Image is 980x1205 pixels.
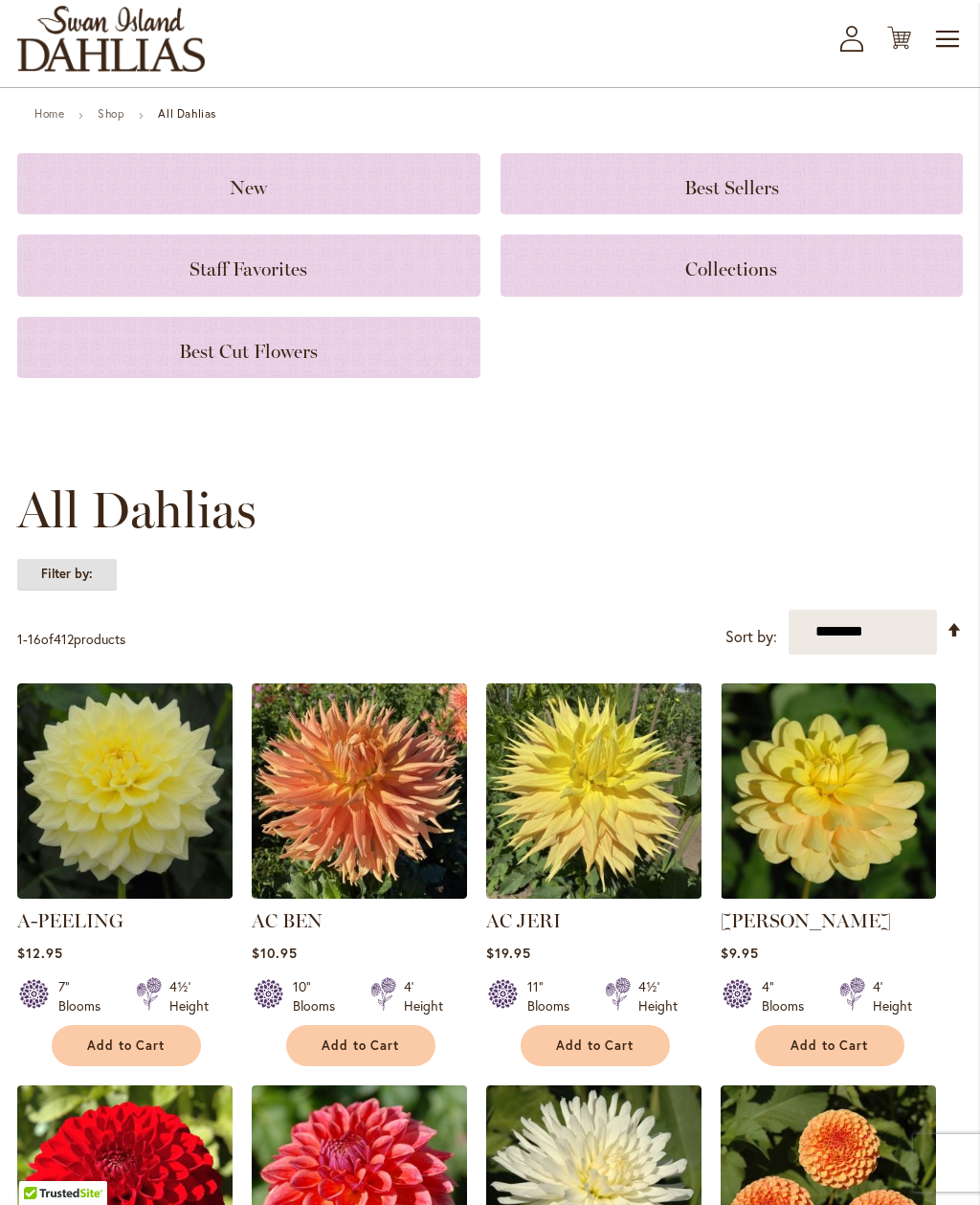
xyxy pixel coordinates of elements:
div: 4½' Height [169,977,209,1015]
a: New [17,153,480,214]
a: Best Sellers [501,153,964,214]
div: 4" Blooms [762,977,816,1015]
span: Collections [685,257,777,280]
span: $9.95 [721,944,759,962]
div: 7" Blooms [58,977,113,1015]
div: 4' Height [873,977,912,1015]
a: AC BEN [252,884,467,903]
strong: Filter by: [17,558,117,591]
a: AC JERI [486,909,561,932]
button: Add to Cart [521,1025,670,1066]
a: Home [34,106,64,121]
a: [PERSON_NAME] [721,909,891,932]
span: $10.95 [252,944,298,962]
span: 412 [54,630,74,648]
a: Shop [98,106,124,121]
a: A-PEELING [17,909,123,932]
a: AHOY MATEY [721,884,936,903]
button: Add to Cart [755,1025,904,1066]
a: Collections [501,234,964,296]
span: Add to Cart [87,1038,166,1054]
a: Best Cut Flowers [17,317,480,378]
span: Add to Cart [556,1038,635,1054]
a: AC Jeri [486,884,702,903]
button: Add to Cart [286,1025,435,1066]
a: AC BEN [252,909,323,932]
img: A-Peeling [17,683,233,899]
div: 4½' Height [638,977,678,1015]
span: New [230,176,267,199]
div: 10" Blooms [293,977,347,1015]
span: $19.95 [486,944,531,962]
span: Best Sellers [684,176,779,199]
div: 11" Blooms [527,977,582,1015]
span: Add to Cart [322,1038,400,1054]
img: AHOY MATEY [721,683,936,899]
span: All Dahlias [17,481,256,539]
img: AC Jeri [486,683,702,899]
span: Best Cut Flowers [179,340,318,363]
img: AC BEN [252,683,467,899]
strong: All Dahlias [158,106,216,121]
iframe: Launch Accessibility Center [14,1137,68,1191]
span: 1 [17,630,23,648]
a: store logo [17,6,205,72]
p: - of products [17,624,125,655]
a: A-Peeling [17,884,233,903]
a: Staff Favorites [17,234,480,296]
button: Add to Cart [52,1025,201,1066]
span: Staff Favorites [189,257,307,280]
span: $12.95 [17,944,63,962]
div: 4' Height [404,977,443,1015]
label: Sort by: [725,619,777,655]
span: 16 [28,630,41,648]
span: Add to Cart [791,1038,869,1054]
